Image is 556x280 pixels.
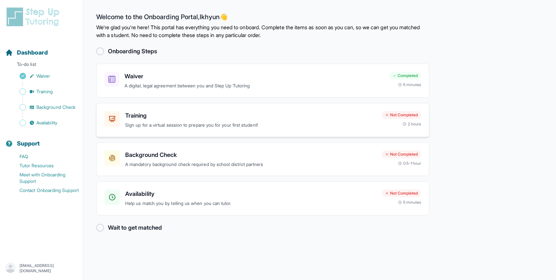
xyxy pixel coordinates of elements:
p: Sign up for a virtual session to prepare you for your first student! [125,121,377,129]
span: Support [17,139,40,148]
a: Dashboard [5,48,48,57]
button: [EMAIL_ADDRESS][DOMAIN_NAME] [5,262,78,274]
button: Dashboard [3,38,80,60]
div: Not Completed [382,111,421,119]
h3: Training [125,111,377,120]
a: Background Check [5,103,83,112]
a: WaiverA digital, legal agreement between you and Step Up TutoringCompleted5 minutes [96,64,429,98]
span: Training [36,88,53,95]
h3: Availability [125,189,377,198]
h3: Background Check [125,150,377,159]
span: Availability [36,120,57,126]
p: Help us match you by telling us when you can tutor. [125,200,377,207]
a: FAQ [5,152,83,161]
div: Not Completed [382,150,421,158]
div: 2 hours [403,121,421,127]
div: 0.5-1 hour [398,161,421,166]
h3: Waiver [125,72,384,81]
a: Tutor Resources [5,161,83,170]
p: We're glad you're here! This portal has everything you need to onboard. Complete the items as soo... [96,23,429,39]
h2: Welcome to the Onboarding Portal, Ikhyun 👋 [96,13,429,23]
a: Training [5,87,83,96]
span: Dashboard [17,48,48,57]
p: To-do list [3,61,80,70]
a: Background CheckA mandatory background check required by school district partnersNot Completed0.5... [96,142,429,176]
a: Contact Onboarding Support [5,186,83,195]
p: A digital, legal agreement between you and Step Up Tutoring [125,82,384,90]
div: 5 minutes [398,200,421,205]
div: 5 minutes [398,82,421,87]
a: TrainingSign up for a virtual session to prepare you for your first student!Not Completed2 hours [96,103,429,137]
a: Meet with Onboarding Support [5,170,83,186]
a: AvailabilityHelp us match you by telling us when you can tutor.Not Completed5 minutes [96,181,429,215]
p: [EMAIL_ADDRESS][DOMAIN_NAME] [20,263,78,274]
a: Availability [5,118,83,127]
span: Waiver [36,73,50,79]
button: Support [3,129,80,151]
h2: Onboarding Steps [108,47,157,56]
h2: Wait to get matched [108,223,162,232]
img: logo [5,6,63,27]
span: Background Check [36,104,75,110]
div: Completed [389,72,421,80]
p: A mandatory background check required by school district partners [125,161,377,168]
div: Not Completed [382,189,421,197]
a: Waiver [5,71,83,81]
